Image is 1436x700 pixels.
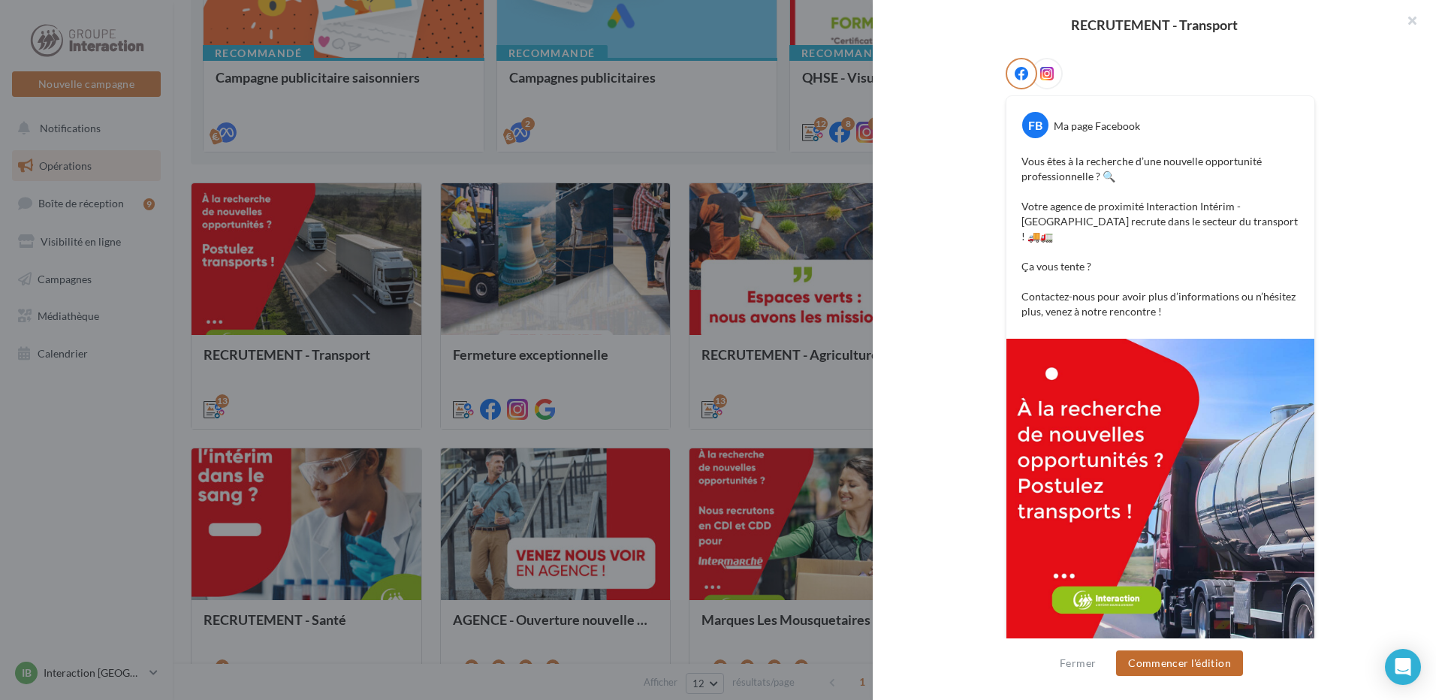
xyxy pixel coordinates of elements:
div: FB [1022,112,1048,138]
div: RECRUTEMENT - Transport [897,18,1412,32]
p: Vous êtes à la recherche d’une nouvelle opportunité professionnelle ? 🔍 Votre agence de proximité... [1021,154,1299,319]
button: Commencer l'édition [1116,650,1243,676]
button: Fermer [1054,654,1102,672]
div: Open Intercom Messenger [1385,649,1421,685]
div: Ma page Facebook [1054,119,1140,134]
